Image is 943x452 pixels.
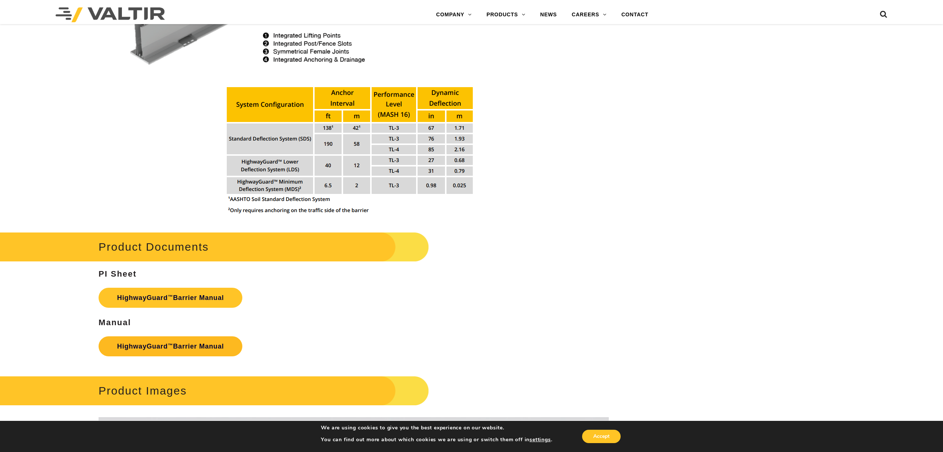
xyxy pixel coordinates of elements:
p: You can find out more about which cookies we are using or switch them off in . [321,436,552,443]
p: We are using cookies to give you the best experience on our website. [321,425,552,431]
img: Valtir [56,7,165,22]
button: settings [529,436,551,443]
a: PRODUCTS [479,7,533,22]
sup: ™ [168,343,173,348]
button: Accept [582,430,621,443]
a: CAREERS [564,7,614,22]
a: HighwayGuard™Barrier Manual [99,288,242,308]
a: NEWS [533,7,564,22]
sup: ™ [168,294,173,300]
a: CONTACT [614,7,656,22]
strong: PI Sheet [99,269,137,278]
a: HighwayGuard™Barrier Manual [99,336,242,356]
a: COMPANY [429,7,479,22]
strong: Manual [99,318,131,327]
